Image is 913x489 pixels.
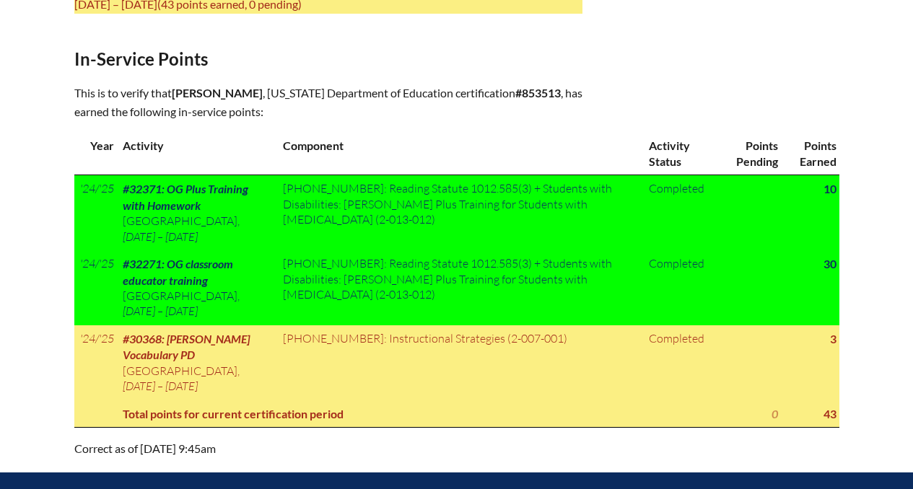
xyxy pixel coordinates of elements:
[824,257,836,270] strong: 30
[117,132,278,175] th: Activity
[643,325,717,400] td: Completed
[123,364,237,378] span: [GEOGRAPHIC_DATA]
[74,325,117,400] td: '24/'25
[123,213,237,228] span: [GEOGRAPHIC_DATA]
[717,400,781,428] th: 0
[123,379,198,393] span: [DATE] – [DATE]
[74,84,582,121] p: This is to verify that , [US_STATE] Department of Education certification , has earned the follow...
[74,250,117,325] td: '24/'25
[117,325,278,400] td: ,
[643,250,717,325] td: Completed
[123,304,198,318] span: [DATE] – [DATE]
[643,132,717,175] th: Activity Status
[74,439,582,458] p: Correct as of [DATE] 9:45am
[123,288,237,303] span: [GEOGRAPHIC_DATA]
[123,182,248,211] span: #32371: OG Plus Training with Homework
[117,250,278,325] td: ,
[830,332,836,345] strong: 3
[277,325,643,400] td: [PHONE_NUMBER]: Instructional Strategies (2-007-001)
[172,86,263,100] span: [PERSON_NAME]
[117,175,278,250] td: ,
[824,182,836,195] strong: 10
[74,175,117,250] td: '24/'25
[277,250,643,325] td: [PHONE_NUMBER]: Reading Statute 1012.585(3) + Students with Disabilities: [PERSON_NAME] Plus Trai...
[74,48,582,69] h2: In-Service Points
[123,332,250,361] span: #30368: [PERSON_NAME] Vocabulary PD
[643,175,717,250] td: Completed
[515,86,561,100] b: #853513
[277,132,643,175] th: Component
[123,229,198,244] span: [DATE] – [DATE]
[781,400,839,428] th: 43
[123,257,233,286] span: #32271: OG classroom educator training
[117,400,718,428] th: Total points for current certification period
[277,175,643,250] td: [PHONE_NUMBER]: Reading Statute 1012.585(3) + Students with Disabilities: [PERSON_NAME] Plus Trai...
[717,132,781,175] th: Points Pending
[781,132,839,175] th: Points Earned
[74,132,117,175] th: Year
